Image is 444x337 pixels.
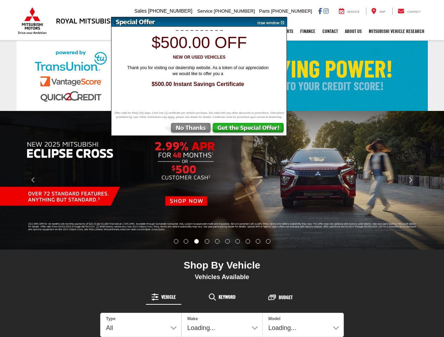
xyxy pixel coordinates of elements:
[252,17,287,27] img: close window
[115,34,283,52] h1: $500.00 off
[266,239,270,244] li: Go to slide number 10.
[245,239,250,244] li: Go to slide number 8.
[17,41,428,111] img: Check Your Buying Power
[323,8,329,14] a: Instagram: Click to visit our Instagram page
[378,125,444,236] button: Click to view next picture.
[334,8,365,15] a: Service
[115,55,283,60] h3: New or Used Vehicles
[56,17,117,25] h3: Royal Mitsubishi
[163,123,212,136] img: No Thanks, Continue to Website
[100,273,344,281] div: Vehicles Available
[111,17,252,27] img: Special Offer
[106,316,116,322] label: Type
[174,239,178,244] li: Go to slide number 1.
[134,8,147,14] span: Sales
[279,22,297,40] a: Parts: Opens in a new tab
[184,239,188,244] li: Go to slide number 2.
[341,22,365,40] a: About Us
[271,8,312,14] span: [PHONE_NUMBER]
[347,10,360,13] span: Service
[319,22,341,40] a: Contact
[225,239,230,244] li: Go to slide number 6.
[187,316,198,322] label: Make
[268,316,281,322] label: Model
[119,80,277,88] span: $500.00 Instant Savings Certificate
[17,7,48,34] img: Mitsubishi
[122,65,274,77] span: Thank you for visiting our dealership website. As a token of our appreciation we would like to of...
[161,295,176,299] span: Vehicle
[214,8,255,14] span: [PHONE_NUMBER]
[197,8,212,14] span: Service
[259,8,270,14] span: Parts
[205,239,210,244] li: Go to slide number 4.
[407,10,420,13] span: Contact
[148,8,192,14] span: [PHONE_NUMBER]
[366,8,391,15] a: Map
[279,295,292,300] span: Budget
[379,10,385,13] span: Map
[212,123,287,136] img: Get the Special Offer
[392,8,426,15] a: Contact
[113,111,285,119] span: Offer valid for thirty (30) days. Limit one (1) certificate per vehicle purchase. Not valid with ...
[318,8,322,14] a: Facebook: Click to visit our Facebook page
[256,239,260,244] li: Go to slide number 9.
[100,259,344,273] div: Shop By Vehicle
[365,22,428,40] a: Mitsubishi Vehicle Research
[297,22,319,40] a: Finance
[235,239,240,244] li: Go to slide number 7.
[215,239,220,244] li: Go to slide number 5.
[219,295,236,299] span: Keyword
[194,239,199,244] li: Go to slide number 3.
